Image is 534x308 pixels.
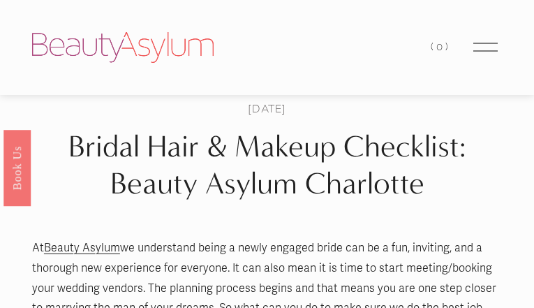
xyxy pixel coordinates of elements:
a: Book Us [3,129,31,205]
span: ( [431,41,436,53]
a: (0) [431,38,450,57]
span: ) [445,41,451,53]
span: 0 [436,41,445,53]
h1: Bridal Hair & Makeup Checklist: Beauty Asylum Charlotte [32,129,502,202]
img: Beauty Asylum | Bridal Hair &amp; Makeup Charlotte &amp; Atlanta [32,32,214,63]
span: [DATE] [248,101,286,116]
a: Beauty Asylum [44,241,120,255]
